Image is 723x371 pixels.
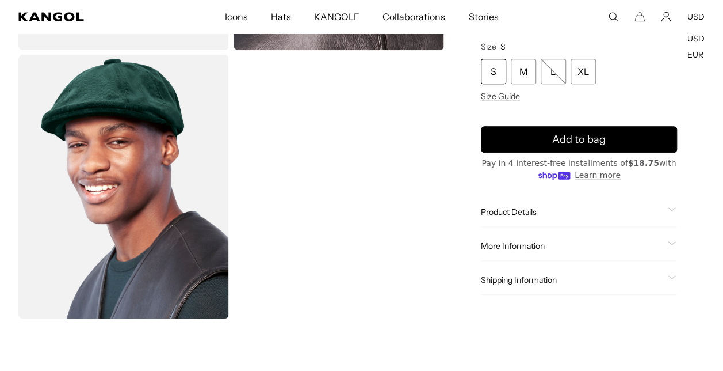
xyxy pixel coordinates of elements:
[481,59,506,85] div: S
[481,127,677,153] button: Add to bag
[511,59,536,85] div: M
[18,12,148,21] a: Kangol
[552,132,606,147] span: Add to bag
[634,12,645,22] button: Cart
[687,50,703,60] a: EUR
[481,207,663,218] span: Product Details
[18,55,229,318] img: forrester
[541,59,566,85] div: L
[661,12,671,22] a: Account
[500,42,506,52] span: S
[571,59,596,85] div: XL
[608,12,618,22] summary: Search here
[481,42,496,52] span: Size
[481,92,520,102] span: Size Guide
[687,33,705,44] a: USD
[481,275,663,286] span: Shipping Information
[687,12,705,22] button: USD
[481,241,663,252] span: More Information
